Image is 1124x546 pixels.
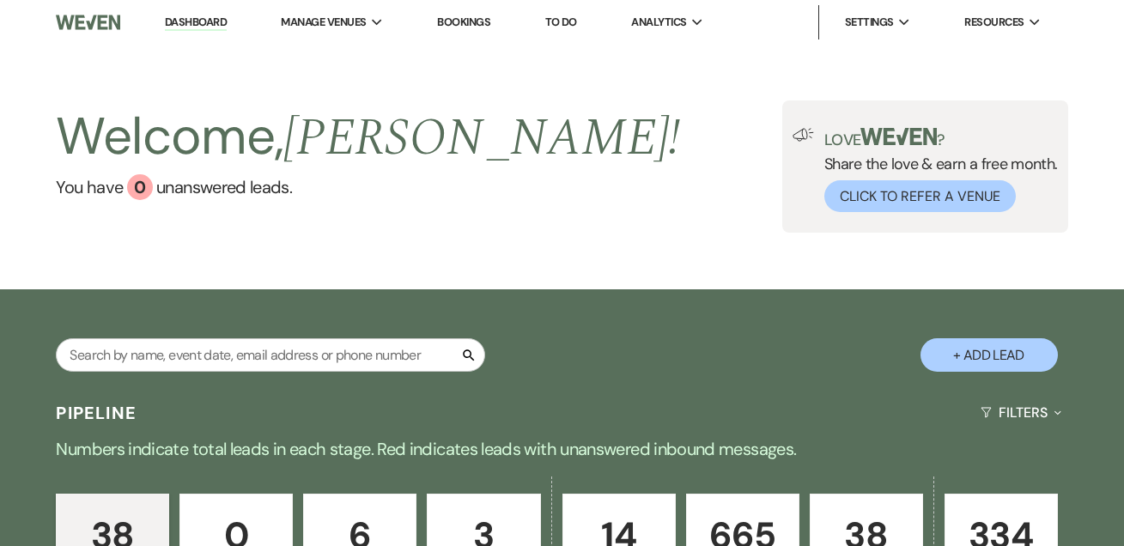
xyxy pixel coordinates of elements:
button: Click to Refer a Venue [824,180,1016,212]
button: + Add Lead [920,338,1058,372]
a: Bookings [437,15,490,29]
img: Weven Logo [56,4,120,40]
a: You have 0 unanswered leads. [56,174,680,200]
h2: Welcome, [56,100,680,174]
button: Filters [974,390,1067,435]
h3: Pipeline [56,401,137,425]
span: Analytics [631,14,686,31]
img: weven-logo-green.svg [860,128,937,145]
div: Share the love & earn a free month. [814,128,1058,212]
img: loud-speaker-illustration.svg [793,128,814,142]
span: Settings [845,14,894,31]
a: To Do [545,15,577,29]
span: Resources [964,14,1024,31]
input: Search by name, event date, email address or phone number [56,338,485,372]
p: Love ? [824,128,1058,148]
a: Dashboard [165,15,227,31]
span: [PERSON_NAME] ! [283,99,680,178]
div: 0 [127,174,153,200]
span: Manage Venues [281,14,366,31]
